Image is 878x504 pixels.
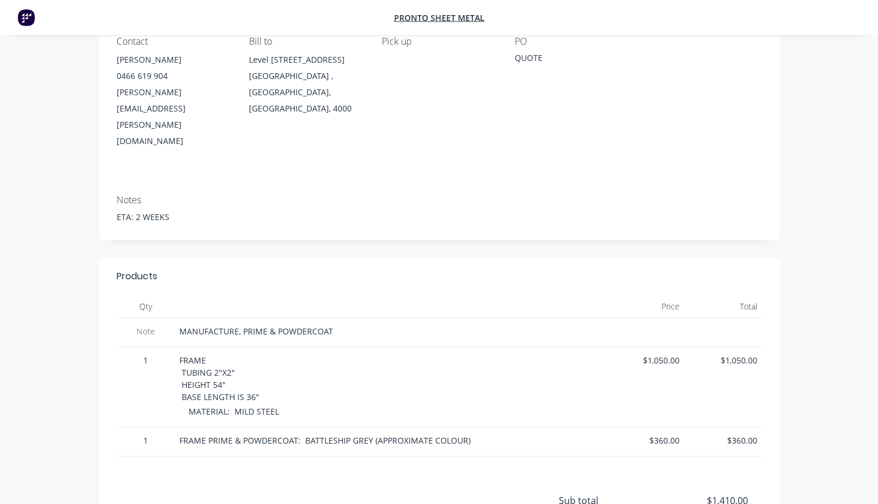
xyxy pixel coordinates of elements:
span: FRAME PRIME & POWDERCOAT: BATTLESHIP GREY (APPROXIMATE COLOUR) [179,435,471,446]
span: $360.00 [689,434,757,447]
span: $1,050.00 [612,354,680,366]
span: MATERIAL: MILD STEEL [189,406,279,417]
div: Qty [117,295,175,318]
div: Bill to [249,36,363,47]
span: FRAME TUBING 2"X2" HEIGHT 54" BASE LENGTH IS 36" [179,355,259,402]
div: 0466 619 904 [117,68,231,84]
div: Level [STREET_ADDRESS] [249,52,363,68]
span: MANUFACTURE, PRIME & POWDERCOAT [179,326,333,337]
div: Level [STREET_ADDRESS][GEOGRAPHIC_DATA] , [GEOGRAPHIC_DATA], [GEOGRAPHIC_DATA], 4000 [249,52,363,117]
span: $1,050.00 [689,354,757,366]
img: Factory [17,9,35,26]
div: [PERSON_NAME]0466 619 904[PERSON_NAME][EMAIL_ADDRESS][PERSON_NAME][DOMAIN_NAME] [117,52,231,149]
span: 1 [121,354,170,366]
div: [PERSON_NAME] [117,52,231,68]
span: 1 [121,434,170,447]
span: $360.00 [612,434,680,447]
div: [GEOGRAPHIC_DATA] , [GEOGRAPHIC_DATA], [GEOGRAPHIC_DATA], 4000 [249,68,363,117]
div: Price [607,295,685,318]
div: Products [117,269,157,283]
div: Notes [117,195,762,206]
a: PRONTO SHEET METAL [394,12,485,23]
span: Note [121,325,170,337]
div: Pick up [382,36,496,47]
div: ETA: 2 WEEKS [117,211,762,223]
div: Total [684,295,762,318]
div: QUOTE [515,52,629,68]
div: [PERSON_NAME][EMAIL_ADDRESS][PERSON_NAME][DOMAIN_NAME] [117,84,231,149]
div: Contact [117,36,231,47]
div: PO [515,36,629,47]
